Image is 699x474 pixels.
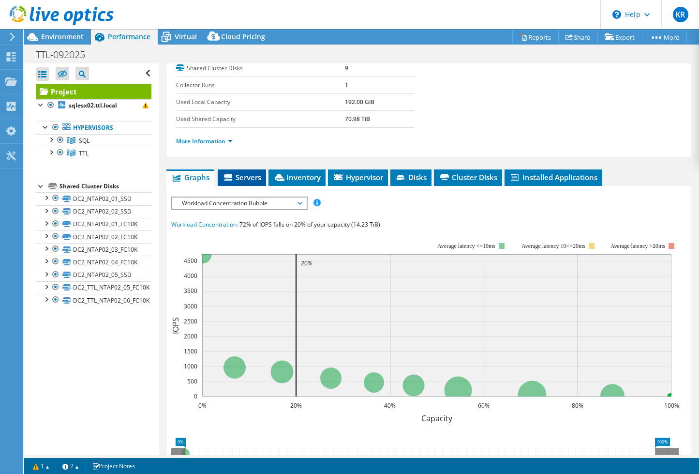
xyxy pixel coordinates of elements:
a: 1 [26,460,56,472]
label: Used Local Capacity [176,97,345,107]
b: 9 [345,64,348,72]
a: Share [558,30,598,45]
a: Project [36,84,151,99]
text: 20% [290,401,302,410]
text: 4500 [184,257,197,265]
a: DC2_NTAP02_05_SSD [36,269,151,281]
a: More Information [176,137,233,145]
h1: TTL-092025 [31,49,100,60]
span: Cluster Disks [439,172,497,182]
text: 80% [572,401,583,410]
text: 1000 [184,362,197,370]
a: More [642,30,687,45]
label: Collector Runs [176,80,345,90]
text: 100% [664,401,679,410]
span: Workload Concentration: [171,220,238,229]
div: Shared Cluster Disks [59,181,151,192]
span: Inventory [273,172,321,182]
span: Installed Applications [509,172,597,182]
span: Cloud Pricing [221,32,265,41]
text: 2000 [184,332,197,340]
a: DC2_TTL_NTAP02_05_FC10K [36,281,151,294]
span: Graphs [171,172,209,182]
span: SQL [79,137,89,145]
text: 3000 [184,302,197,310]
text: IOPS [170,317,181,334]
a: DC2_NTAP02_01_SSD [36,192,151,205]
a: DC2_NTAP02_02_SSD [36,205,151,218]
svg: \n [612,10,621,19]
text: 500 [187,377,197,385]
text: Average latency >20ms [610,243,665,249]
span: TTL [79,149,89,157]
span: Performance [108,32,150,41]
a: sqlesx02.ttl.local [36,99,151,112]
text: 0 [194,392,197,400]
text: 40% [384,401,396,410]
a: DC2_NTAP02_01_FC10K [36,218,151,230]
a: TTL [36,147,151,159]
text: 60% [478,401,490,410]
b: 1 [345,81,348,89]
a: DC2_NTAP02_03_FC10K [36,243,151,256]
span: Servers [223,172,261,182]
b: 192.00 GiB [345,98,374,106]
a: Project Notes [85,460,142,472]
a: Export [597,30,642,45]
a: DC2_NTAP02_02_FC10K [36,230,151,243]
a: DC2_TTL_NTAP02_06_FC10K [36,294,151,306]
tspan: Average latency 10<=20ms [521,243,585,249]
a: DC2_NTAP02_04_FC10K [36,256,151,268]
a: 2 [56,460,86,472]
text: 4000 [184,272,197,280]
tspan: Average latency <=10ms [437,243,495,249]
a: SQL [36,134,151,147]
text: Capacity [421,413,453,424]
a: Hypervisors [36,122,151,134]
span: Hypervisor [333,172,383,182]
b: 70.98 TiB [345,115,370,123]
span: 72% of IOPS falls on 20% of your capacity (14.23 TiB) [239,220,380,229]
span: Workload Concentration Bubble [177,198,301,209]
span: Virtual [175,32,197,41]
b: sqlesx02.ttl.local [69,101,117,109]
text: 0% [198,401,207,410]
text: 3500 [184,287,197,295]
span: Environment [41,32,84,41]
label: Shared Cluster Disks [176,63,345,73]
a: Reports [512,30,559,45]
label: Used Shared Capacity [176,114,345,124]
span: KR [673,7,688,22]
span: Disks [395,172,427,182]
text: 2500 [184,317,197,325]
text: 20% [301,259,312,267]
text: 1500 [184,347,197,355]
